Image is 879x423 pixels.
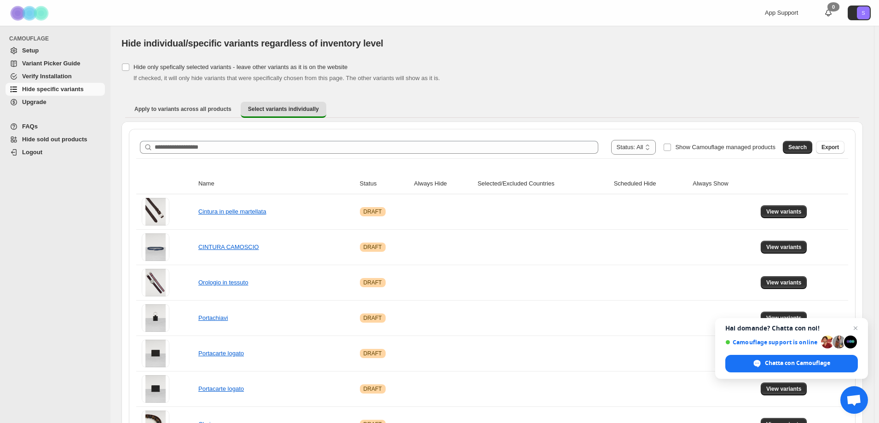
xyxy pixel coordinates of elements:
[9,35,106,42] span: CAMOUFLAGE
[761,312,807,324] button: View variants
[725,355,858,372] div: Chatta con Camouflage
[134,105,231,113] span: Apply to variants across all products
[248,105,319,113] span: Select variants individually
[6,57,105,70] a: Variant Picker Guide
[766,279,802,286] span: View variants
[6,83,105,96] a: Hide specific variants
[788,144,807,151] span: Search
[22,136,87,143] span: Hide sold out products
[6,70,105,83] a: Verify Installation
[198,208,266,215] a: Cintura in pelle martellata
[241,102,326,118] button: Select variants individually
[6,96,105,109] a: Upgrade
[766,314,802,322] span: View variants
[848,6,871,20] button: Avatar with initials S
[411,174,475,194] th: Always Hide
[198,314,228,321] a: Portachiavi
[816,141,844,154] button: Export
[198,350,244,357] a: Portacarte logato
[198,279,248,286] a: Orologio in tessuto
[765,359,830,367] span: Chatta con Camouflage
[6,44,105,57] a: Setup
[857,6,870,19] span: Avatar with initials S
[196,174,357,194] th: Name
[22,60,80,67] span: Variant Picker Guide
[824,8,833,17] a: 0
[198,385,244,392] a: Portacarte logato
[22,73,72,80] span: Verify Installation
[121,38,383,48] span: Hide individual/specific variants regardless of inventory level
[364,208,382,215] span: DRAFT
[725,339,818,346] span: Camouflage support is online
[198,243,259,250] a: CINTURA CAMOSCIO
[840,386,868,414] div: Aprire la chat
[766,243,802,251] span: View variants
[675,144,775,151] span: Show Camouflage managed products
[22,123,38,130] span: FAQs
[827,2,839,12] div: 0
[761,382,807,395] button: View variants
[611,174,690,194] th: Scheduled Hide
[22,86,84,93] span: Hide specific variants
[127,102,239,116] button: Apply to variants across all products
[7,0,53,26] img: Camouflage
[6,133,105,146] a: Hide sold out products
[475,174,611,194] th: Selected/Excluded Countries
[364,243,382,251] span: DRAFT
[133,75,440,81] span: If checked, it will only hide variants that were specifically chosen from this page. The other va...
[6,146,105,159] a: Logout
[690,174,758,194] th: Always Show
[364,279,382,286] span: DRAFT
[22,99,46,105] span: Upgrade
[364,385,382,393] span: DRAFT
[725,324,858,332] span: Hai domande? Chatta con noi!
[783,141,812,154] button: Search
[765,9,798,16] span: App Support
[862,10,865,16] text: S
[766,385,802,393] span: View variants
[761,241,807,254] button: View variants
[133,64,347,70] span: Hide only spefically selected variants - leave other variants as it is on the website
[821,144,839,151] span: Export
[357,174,411,194] th: Status
[766,208,802,215] span: View variants
[22,149,42,156] span: Logout
[22,47,39,54] span: Setup
[761,205,807,218] button: View variants
[850,323,861,334] span: Chiudere la chat
[761,276,807,289] button: View variants
[6,120,105,133] a: FAQs
[364,314,382,322] span: DRAFT
[364,350,382,357] span: DRAFT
